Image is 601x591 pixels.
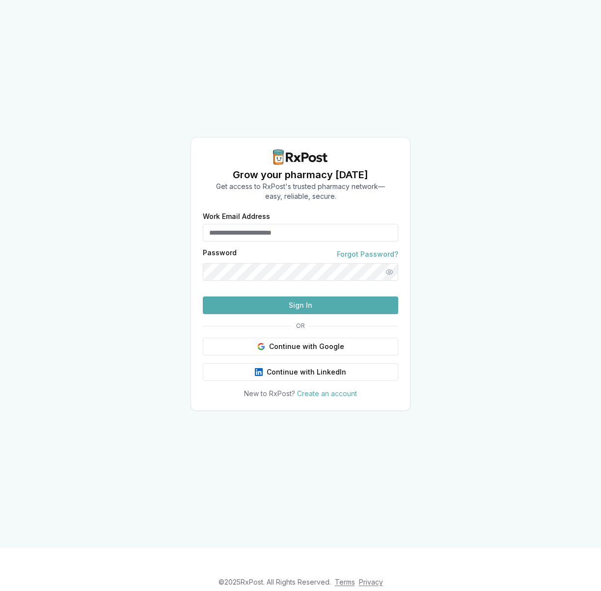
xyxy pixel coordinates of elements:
[335,578,355,586] a: Terms
[337,249,398,259] a: Forgot Password?
[269,149,332,165] img: RxPost Logo
[203,338,398,355] button: Continue with Google
[203,213,398,220] label: Work Email Address
[381,263,398,281] button: Show password
[203,363,398,381] button: Continue with LinkedIn
[359,578,383,586] a: Privacy
[203,249,237,259] label: Password
[216,168,385,182] h1: Grow your pharmacy [DATE]
[216,182,385,201] p: Get access to RxPost's trusted pharmacy network— easy, reliable, secure.
[257,343,265,350] img: Google
[255,368,263,376] img: LinkedIn
[203,296,398,314] button: Sign In
[244,389,295,398] span: New to RxPost?
[297,389,357,398] a: Create an account
[292,322,309,330] span: OR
